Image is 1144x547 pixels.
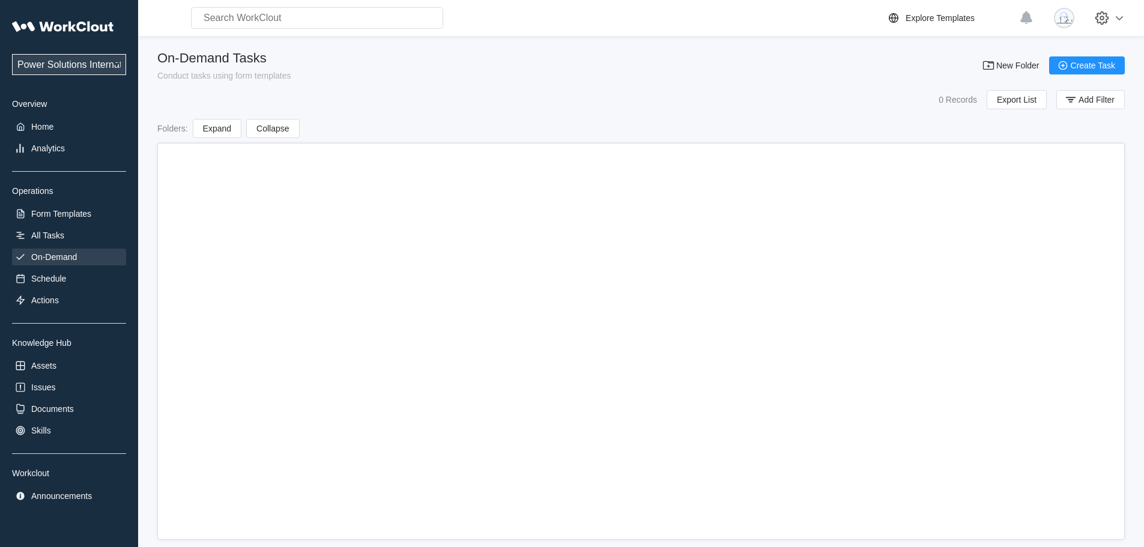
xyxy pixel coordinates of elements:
[12,186,126,196] div: Operations
[31,491,92,501] div: Announcements
[1054,8,1074,28] img: clout-09.png
[12,99,126,109] div: Overview
[12,379,126,396] a: Issues
[12,400,126,417] a: Documents
[157,71,291,80] div: Conduct tasks using form templates
[997,95,1037,104] span: Export List
[193,119,241,138] button: Expand
[996,61,1040,70] span: New Folder
[157,50,291,66] div: On-Demand Tasks
[1079,95,1115,104] span: Add Filter
[31,382,55,392] div: Issues
[12,338,126,348] div: Knowledge Hub
[1049,56,1125,74] button: Create Task
[12,205,126,222] a: Form Templates
[12,357,126,374] a: Assets
[939,95,977,104] div: 0 Records
[12,140,126,157] a: Analytics
[31,231,64,240] div: All Tasks
[191,7,443,29] input: Search WorkClout
[31,252,77,262] div: On-Demand
[31,209,91,219] div: Form Templates
[31,361,56,370] div: Assets
[12,270,126,287] a: Schedule
[256,124,289,133] span: Collapse
[31,426,51,435] div: Skills
[31,404,74,414] div: Documents
[203,124,231,133] span: Expand
[12,422,126,439] a: Skills
[906,13,975,23] div: Explore Templates
[31,122,53,131] div: Home
[886,11,1013,25] a: Explore Templates
[12,292,126,309] a: Actions
[1071,61,1115,70] span: Create Task
[12,249,126,265] a: On-Demand
[31,295,59,305] div: Actions
[975,56,1049,74] button: New Folder
[157,124,188,133] div: Folders :
[31,274,66,283] div: Schedule
[12,488,126,504] a: Announcements
[12,468,126,478] div: Workclout
[987,90,1047,109] button: Export List
[12,118,126,135] a: Home
[31,144,65,153] div: Analytics
[1056,90,1125,109] button: Add Filter
[12,227,126,244] a: All Tasks
[246,119,299,138] button: Collapse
